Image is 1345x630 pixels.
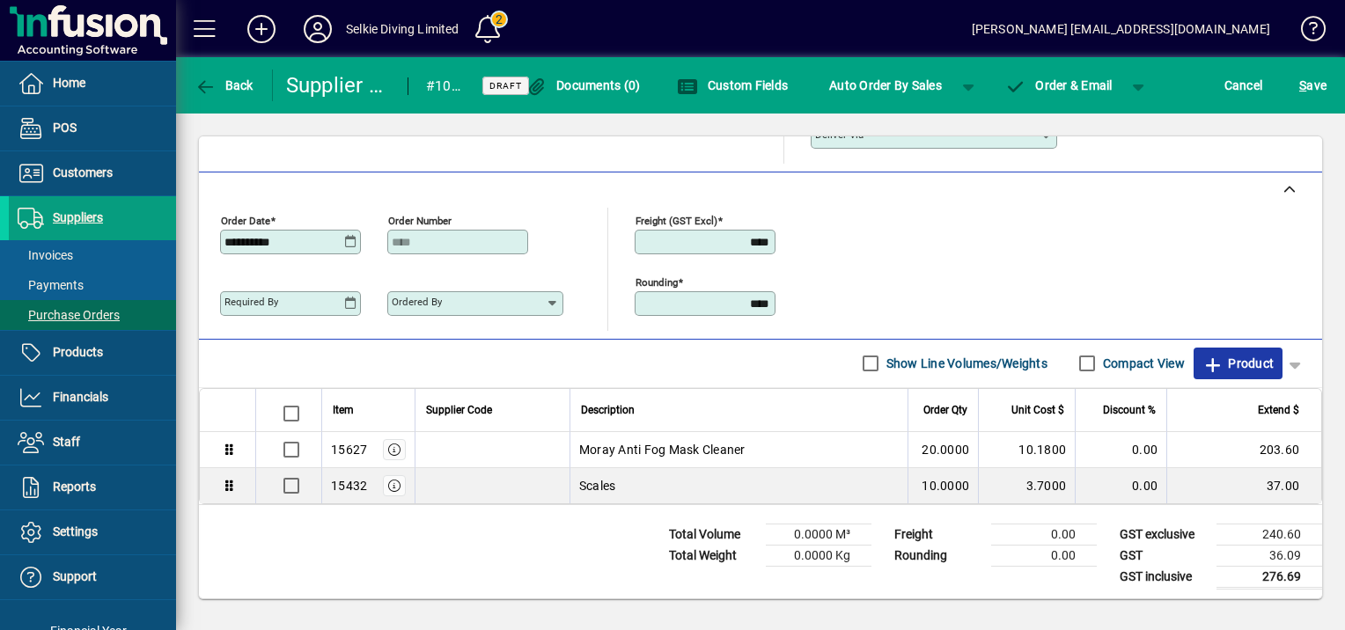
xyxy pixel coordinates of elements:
[766,524,871,545] td: 0.0000 M³
[1220,70,1268,101] button: Cancel
[636,275,678,288] mat-label: Rounding
[9,62,176,106] a: Home
[978,432,1075,468] td: 10.1800
[579,441,746,458] span: Moray Anti Fog Mask Cleaner
[1099,355,1185,372] label: Compact View
[636,214,717,226] mat-label: Freight (GST excl)
[53,121,77,135] span: POS
[886,524,991,545] td: Freight
[526,78,641,92] span: Documents (0)
[766,545,871,566] td: 0.0000 Kg
[908,468,978,503] td: 10.0000
[426,72,460,100] div: #1039
[53,76,85,90] span: Home
[579,477,616,494] span: Scales
[333,400,354,420] span: Item
[53,345,103,359] span: Products
[53,524,98,538] span: Settings
[176,70,273,101] app-page-header-button: Back
[53,480,96,494] span: Reports
[1166,468,1321,503] td: 37.00
[18,308,120,322] span: Purchase Orders
[1005,78,1113,92] span: Order & Email
[1216,566,1322,588] td: 276.69
[286,71,390,99] div: Supplier Purchase Order
[53,210,103,224] span: Suppliers
[233,13,290,45] button: Add
[978,468,1075,503] td: 3.7000
[18,248,73,262] span: Invoices
[991,545,1097,566] td: 0.00
[1103,400,1156,420] span: Discount %
[908,432,978,468] td: 20.0000
[886,545,991,566] td: Rounding
[53,390,108,404] span: Financials
[581,400,635,420] span: Description
[489,80,522,92] span: Draft
[388,214,452,226] mat-label: Order number
[9,270,176,300] a: Payments
[1299,71,1327,99] span: ave
[672,70,792,101] button: Custom Fields
[1288,4,1323,61] a: Knowledge Base
[1166,432,1321,468] td: 203.60
[426,400,492,420] span: Supplier Code
[195,78,254,92] span: Back
[1216,545,1322,566] td: 36.09
[53,569,97,583] span: Support
[224,296,278,308] mat-label: Required by
[9,376,176,420] a: Financials
[1111,566,1216,588] td: GST inclusive
[660,524,766,545] td: Total Volume
[660,545,766,566] td: Total Weight
[331,477,367,494] div: 15432
[392,296,442,308] mat-label: Ordered by
[290,13,346,45] button: Profile
[1295,70,1331,101] button: Save
[331,441,367,458] div: 15627
[972,15,1270,43] div: [PERSON_NAME] [EMAIL_ADDRESS][DOMAIN_NAME]
[53,435,80,449] span: Staff
[820,70,951,101] button: Auto Order By Sales
[883,355,1047,372] label: Show Line Volumes/Weights
[53,165,113,179] span: Customers
[1111,545,1216,566] td: GST
[1258,400,1299,420] span: Extend $
[1011,400,1064,420] span: Unit Cost $
[1216,524,1322,545] td: 240.60
[9,555,176,599] a: Support
[18,278,84,292] span: Payments
[9,331,176,375] a: Products
[9,421,176,465] a: Staff
[9,465,176,509] a: Reports
[9,510,176,554] a: Settings
[923,400,967,420] span: Order Qty
[1075,468,1166,503] td: 0.00
[1202,349,1274,377] span: Product
[346,15,459,43] div: Selkie Diving Limited
[991,524,1097,545] td: 0.00
[9,300,176,330] a: Purchase Orders
[522,70,645,101] button: Documents (0)
[1111,524,1216,545] td: GST exclusive
[1299,78,1306,92] span: S
[9,151,176,195] a: Customers
[190,70,258,101] button: Back
[996,70,1121,101] button: Order & Email
[677,78,788,92] span: Custom Fields
[9,240,176,270] a: Invoices
[829,71,942,99] span: Auto Order By Sales
[221,214,270,226] mat-label: Order date
[1075,432,1166,468] td: 0.00
[9,106,176,150] a: POS
[1194,348,1283,379] button: Product
[1224,71,1263,99] span: Cancel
